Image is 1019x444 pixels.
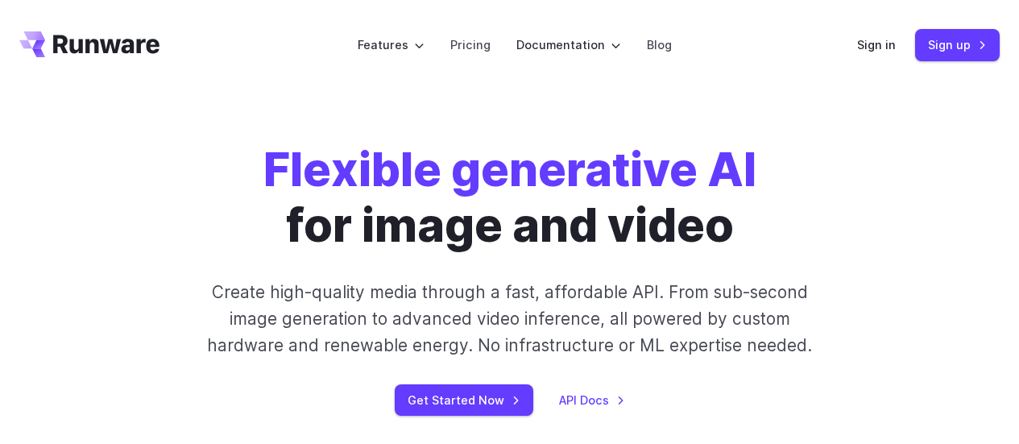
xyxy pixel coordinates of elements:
[647,35,672,54] a: Blog
[559,391,625,409] a: API Docs
[196,279,823,359] p: Create high-quality media through a fast, affordable API. From sub-second image generation to adv...
[857,35,896,54] a: Sign in
[263,141,756,197] strong: Flexible generative AI
[450,35,491,54] a: Pricing
[19,31,159,57] a: Go to /
[395,384,533,416] a: Get Started Now
[358,35,425,54] label: Features
[516,35,621,54] label: Documentation
[263,142,756,253] h1: for image and video
[915,29,1000,60] a: Sign up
